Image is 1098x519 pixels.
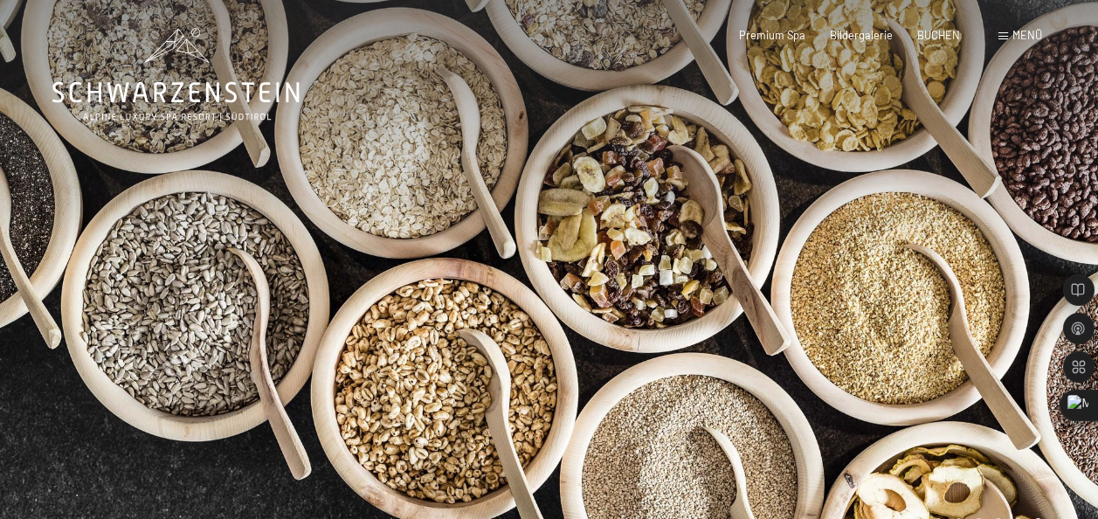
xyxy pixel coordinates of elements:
span: Menü [1012,28,1042,42]
a: Premium Spa [739,28,805,42]
a: BUCHEN [917,28,960,42]
a: Bildergalerie [830,28,893,42]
